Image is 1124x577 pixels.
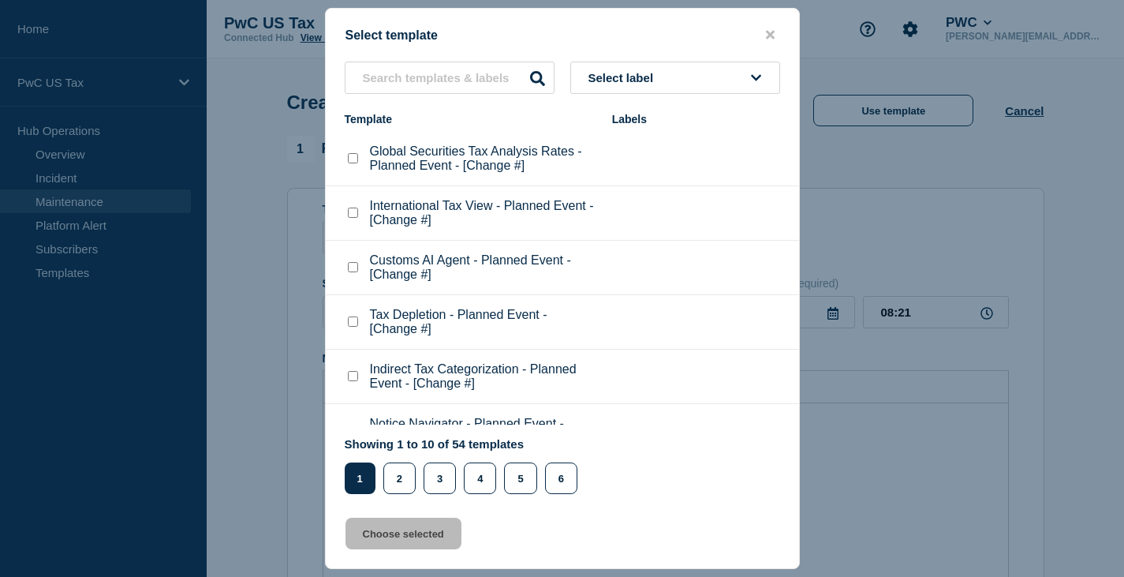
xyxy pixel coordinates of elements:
[345,437,585,451] p: Showing 1 to 10 of 54 templates
[570,62,780,94] button: Select label
[348,317,358,327] input: Tax Depletion - Planned Event - [Change #] checkbox
[326,28,799,43] div: Select template
[588,71,660,84] span: Select label
[345,463,375,494] button: 1
[464,463,496,494] button: 4
[370,253,596,282] p: Customs AI Agent - Planned Event - [Change #]
[545,463,577,494] button: 6
[761,28,779,43] button: close button
[348,153,358,163] input: Global Securities Tax Analysis Rates - Planned Event - [Change #] checkbox
[424,463,456,494] button: 3
[345,518,461,549] button: Choose selected
[370,199,596,227] p: International Tax View - Planned Event - [Change #]
[504,463,536,494] button: 5
[345,62,555,94] input: Search templates & labels
[348,262,358,272] input: Customs AI Agent - Planned Event - [Change #] checkbox
[370,417,596,445] p: Notice Navigator - Planned Event - [Change #]
[348,371,358,381] input: Indirect Tax Categorization - Planned Event - [Change #] checkbox
[370,308,596,336] p: Tax Depletion - Planned Event - [Change #]
[345,113,596,126] div: Template
[370,362,596,391] p: Indirect Tax Categorization - Planned Event - [Change #]
[348,208,358,218] input: International Tax View - Planned Event - [Change #] checkbox
[383,463,416,494] button: 2
[612,113,780,126] div: Labels
[370,144,596,173] p: Global Securities Tax Analysis Rates - Planned Event - [Change #]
